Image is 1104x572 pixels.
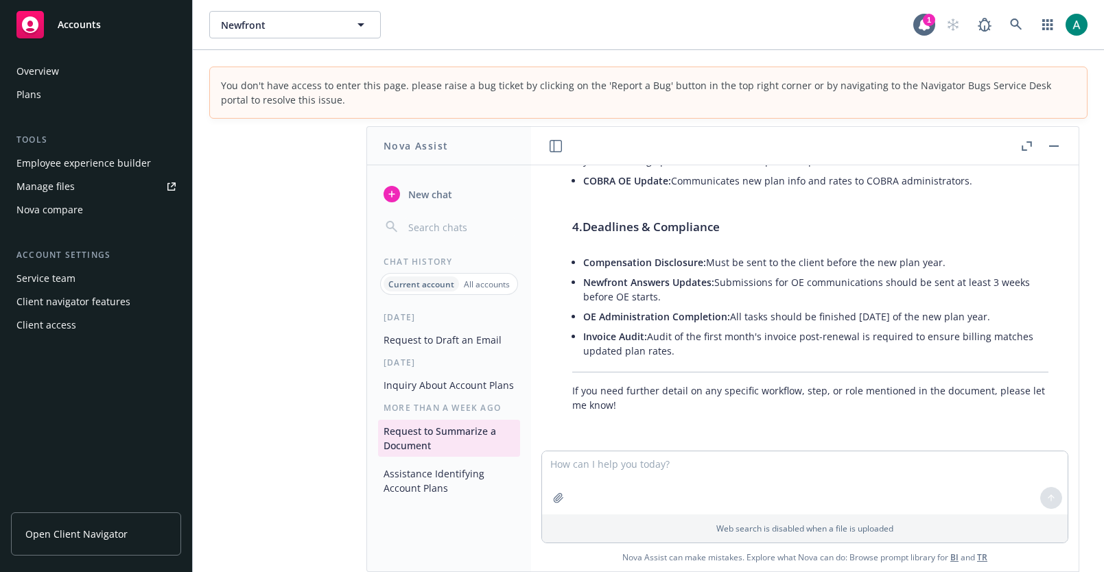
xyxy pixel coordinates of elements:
[11,267,181,289] a: Service team
[11,84,181,106] a: Plans
[923,14,935,26] div: 1
[16,84,41,106] div: Plans
[378,374,520,396] button: Inquiry About Account Plans
[16,176,75,198] div: Manage files
[384,139,448,153] h1: Nova Assist
[583,310,730,323] span: OE Administration Completion:
[388,278,454,290] p: Current account
[550,523,1059,534] p: Web search is disabled when a file is uploaded
[583,307,1048,326] li: All tasks should be finished [DATE] of the new plan year.
[950,551,959,563] a: BI
[1034,11,1061,38] a: Switch app
[11,291,181,313] a: Client navigator features
[11,5,181,44] a: Accounts
[583,219,720,235] span: Deadlines & Compliance
[221,78,1076,107] div: You don't have access to enter this page. please raise a bug ticket by clicking on the 'Report a ...
[11,152,181,174] a: Employee experience builder
[16,314,76,336] div: Client access
[583,326,1048,361] li: Audit of the first month's invoice post-renewal is required to ensure billing matches updated pla...
[11,199,181,221] a: Nova compare
[406,217,515,237] input: Search chats
[939,11,967,38] a: Start snowing
[583,252,1048,272] li: Must be sent to the client before the new plan year.
[16,152,151,174] div: Employee experience builder
[583,330,647,343] span: Invoice Audit:
[367,311,531,323] div: [DATE]
[25,527,128,541] span: Open Client Navigator
[11,248,181,262] div: Account settings
[622,543,987,571] span: Nova Assist can make mistakes. Explore what Nova can do: Browse prompt library for and
[1066,14,1088,36] img: photo
[58,19,101,30] span: Accounts
[977,551,987,563] a: TR
[583,256,706,269] span: Compensation Disclosure:
[367,402,531,414] div: More than a week ago
[583,276,714,289] span: Newfront Answers Updates:
[572,218,1048,236] h4: 4.
[572,383,1048,412] p: If you need further detail on any specific workflow, step, or role mentioned in the document, ple...
[583,272,1048,307] li: Submissions for OE communications should be sent at least 3 weeks before OE starts.
[971,11,998,38] a: Report a Bug
[1002,11,1030,38] a: Search
[16,267,75,289] div: Service team
[367,357,531,368] div: [DATE]
[583,171,1048,191] li: Communicates new plan info and rates to COBRA administrators.
[209,11,381,38] button: Newfront
[367,256,531,267] div: Chat History
[16,291,130,313] div: Client navigator features
[464,278,510,290] p: All accounts
[11,176,181,198] a: Manage files
[378,182,520,206] button: New chat
[378,329,520,351] button: Request to Draft an Email
[16,60,59,82] div: Overview
[221,18,340,32] span: Newfront
[11,60,181,82] a: Overview
[11,133,181,147] div: Tools
[11,314,181,336] a: Client access
[16,199,83,221] div: Nova compare
[406,187,452,202] span: New chat
[378,462,520,499] button: Assistance Identifying Account Plans
[378,420,520,457] button: Request to Summarize a Document
[583,174,671,187] span: COBRA OE Update:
